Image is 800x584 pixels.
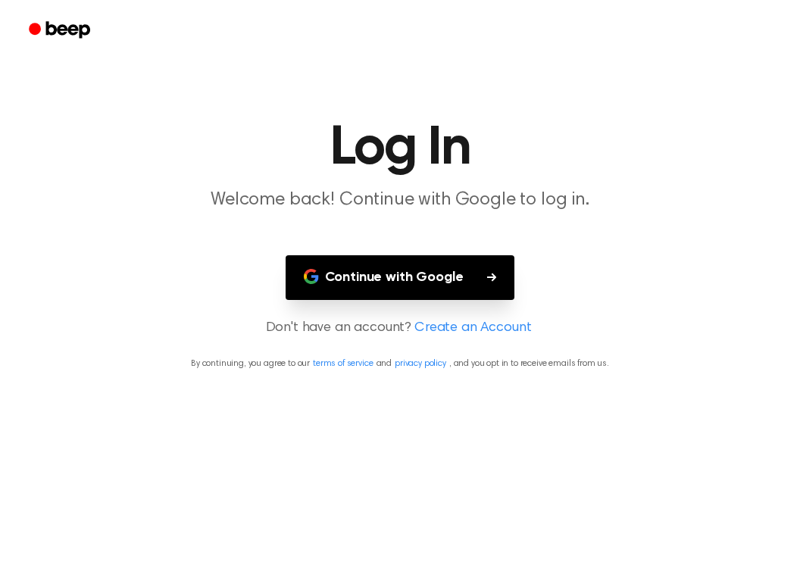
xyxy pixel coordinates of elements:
[414,318,531,339] a: Create an Account
[313,359,373,368] a: terms of service
[18,121,782,176] h1: Log In
[286,255,515,300] button: Continue with Google
[18,357,782,370] p: By continuing, you agree to our and , and you opt in to receive emails from us.
[109,188,691,213] p: Welcome back! Continue with Google to log in.
[18,16,104,45] a: Beep
[18,318,782,339] p: Don't have an account?
[395,359,446,368] a: privacy policy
